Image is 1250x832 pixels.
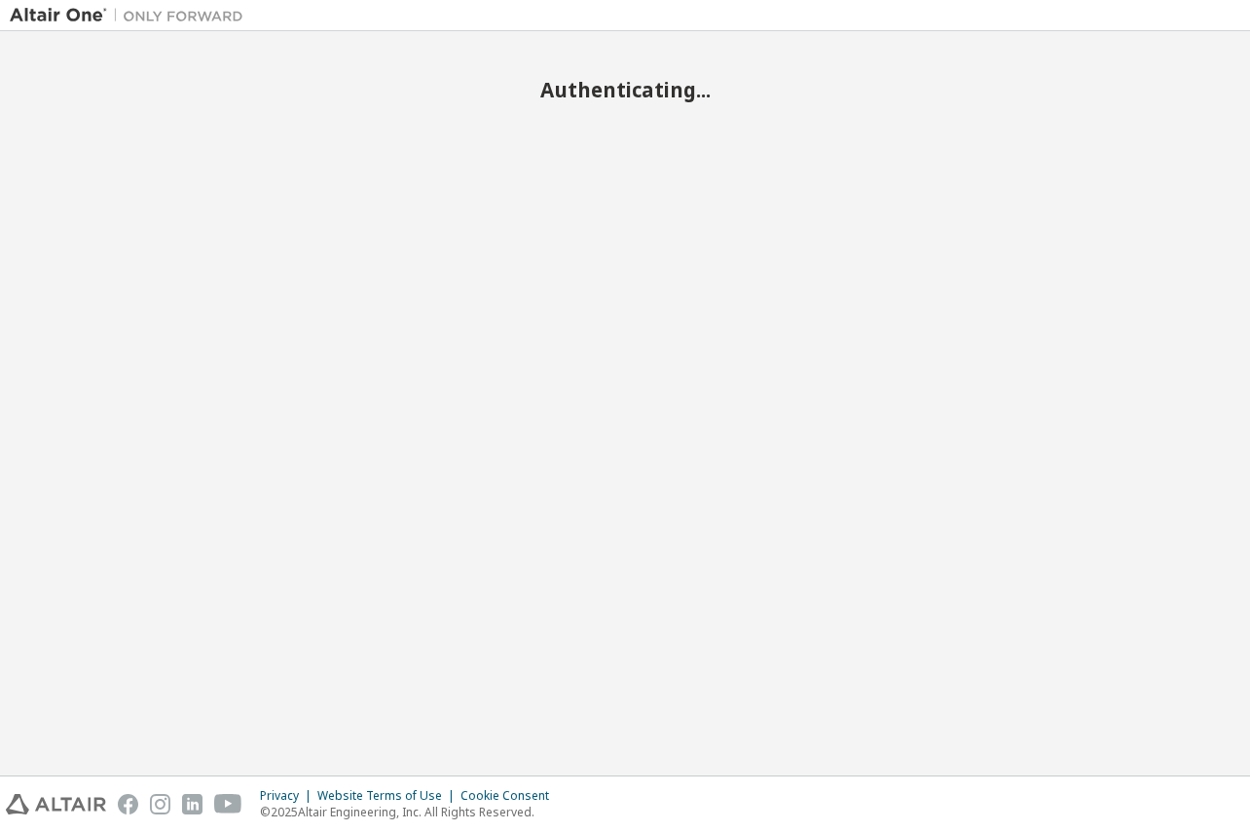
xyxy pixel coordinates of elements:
[260,804,561,820] p: © 2025 Altair Engineering, Inc. All Rights Reserved.
[460,788,561,804] div: Cookie Consent
[10,6,253,25] img: Altair One
[10,77,1240,102] h2: Authenticating...
[182,794,202,814] img: linkedin.svg
[214,794,242,814] img: youtube.svg
[150,794,170,814] img: instagram.svg
[317,788,460,804] div: Website Terms of Use
[6,794,106,814] img: altair_logo.svg
[118,794,138,814] img: facebook.svg
[260,788,317,804] div: Privacy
